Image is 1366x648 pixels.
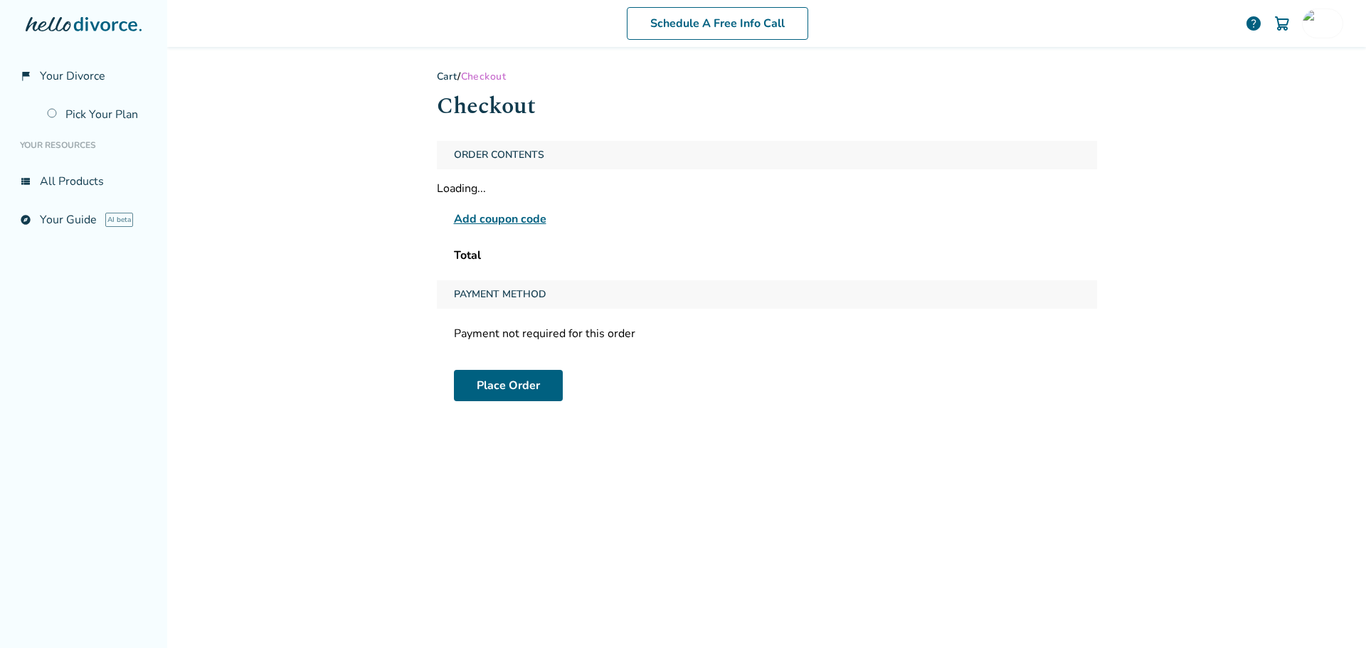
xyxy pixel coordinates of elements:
[437,70,1097,83] div: /
[454,370,563,401] button: Place Order
[627,7,808,40] a: Schedule A Free Info Call
[448,280,552,309] span: Payment Method
[38,98,156,131] a: Pick Your Plan
[11,165,156,198] a: view_listAll Products
[461,70,506,83] span: Checkout
[1274,15,1291,32] img: Cart
[20,176,31,187] span: view_list
[454,211,546,228] span: Add coupon code
[448,141,550,169] span: Order Contents
[437,181,1097,196] div: Loading...
[437,89,1097,124] h1: Checkout
[11,203,156,236] a: exploreYour GuideAI beta
[454,248,481,263] span: Total
[1303,9,1331,38] img: aquerfeld@gmail.com
[20,214,31,225] span: explore
[20,70,31,82] span: flag_2
[105,213,133,227] span: AI beta
[40,68,105,84] span: Your Divorce
[437,320,1097,347] div: Payment not required for this order
[11,60,156,92] a: flag_2Your Divorce
[11,131,156,159] li: Your Resources
[1245,15,1262,32] a: help
[437,70,458,83] a: Cart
